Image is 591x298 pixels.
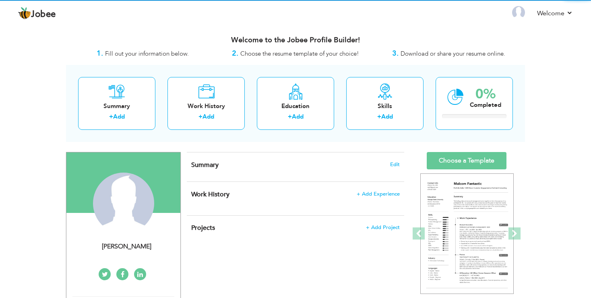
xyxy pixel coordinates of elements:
[191,161,400,169] h4: Adding a summary is a quick and easy way to highlight your experience and interests.
[105,50,189,58] span: Fill out your information below.
[401,50,505,58] span: Download or share your resume online.
[357,191,400,197] span: + Add Experience
[377,113,381,121] label: +
[390,162,400,167] span: Edit
[366,225,400,230] span: + Add Project
[232,48,238,58] strong: 2.
[93,173,154,234] img: Asad Aftab
[191,190,229,199] span: Work History
[174,102,238,110] div: Work History
[470,88,501,101] div: 0%
[198,113,203,121] label: +
[353,102,417,110] div: Skills
[381,113,393,121] a: Add
[97,48,103,58] strong: 1.
[85,102,149,110] div: Summary
[288,113,292,121] label: +
[263,102,328,110] div: Education
[191,190,400,198] h4: This helps to show the companies you have worked for.
[427,152,506,169] a: Choose a Template
[18,7,56,20] a: Jobee
[191,223,215,232] span: Projects
[470,101,501,109] div: Completed
[512,6,525,19] img: Profile Img
[392,48,399,58] strong: 3.
[203,113,214,121] a: Add
[537,8,573,18] a: Welcome
[240,50,359,58] span: Choose the resume template of your choice!
[191,160,219,169] span: Summary
[191,224,400,232] h4: This helps to highlight the project, tools and skills you have worked on.
[113,113,125,121] a: Add
[292,113,304,121] a: Add
[31,10,56,19] span: Jobee
[109,113,113,121] label: +
[18,7,31,20] img: jobee.io
[72,242,180,251] div: [PERSON_NAME]
[66,36,525,44] h3: Welcome to the Jobee Profile Builder!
